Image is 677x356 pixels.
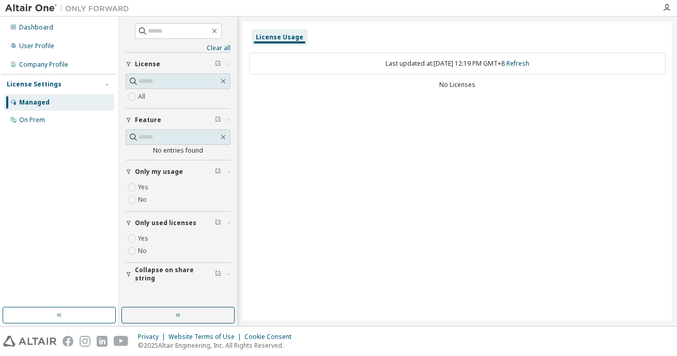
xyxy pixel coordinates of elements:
span: Clear filter [215,219,221,227]
div: User Profile [19,42,54,50]
span: Clear filter [215,60,221,68]
div: Privacy [138,333,168,341]
img: facebook.svg [63,336,73,347]
span: Collapse on share string [135,266,215,283]
div: No entries found [126,146,230,155]
div: Company Profile [19,61,68,69]
div: License Settings [7,80,61,88]
button: Only my usage [126,160,230,183]
a: Refresh [506,59,529,68]
a: Clear all [126,44,230,52]
label: No [138,194,149,206]
span: Clear filter [215,116,221,124]
div: Cookie Consent [244,333,298,341]
p: © 2025 Altair Engineering, Inc. All Rights Reserved. [138,341,298,350]
label: All [138,91,147,103]
span: Feature [135,116,161,124]
div: Managed [19,98,50,107]
div: Dashboard [19,23,53,32]
span: Only used licenses [135,219,196,227]
img: linkedin.svg [97,336,107,347]
img: youtube.svg [114,336,129,347]
div: On Prem [19,116,45,124]
span: Clear filter [215,270,221,278]
button: License [126,53,230,76]
div: Website Terms of Use [168,333,244,341]
span: Clear filter [215,168,221,176]
img: Altair One [5,3,134,13]
img: instagram.svg [80,336,90,347]
button: Only used licenses [126,212,230,234]
img: altair_logo.svg [3,336,56,347]
div: License Usage [256,33,303,41]
div: Last updated at: [DATE] 12:19 PM GMT+8 [249,53,666,75]
label: Yes [138,232,150,245]
div: No Licenses [249,81,666,89]
label: No [138,245,149,257]
button: Collapse on share string [126,263,230,286]
label: Yes [138,181,150,194]
span: License [135,60,160,68]
span: Only my usage [135,168,183,176]
button: Feature [126,109,230,131]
